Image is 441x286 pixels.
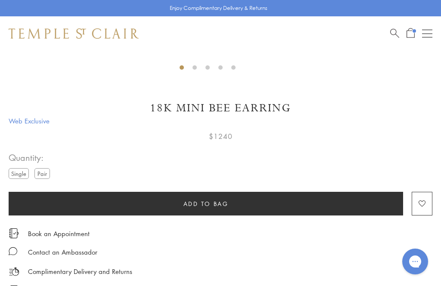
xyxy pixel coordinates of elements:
iframe: Gorgias live chat messenger [398,246,432,277]
a: Search [390,28,399,39]
button: Add to bag [9,192,403,215]
h1: 18K Mini Bee Earring [9,101,432,116]
span: $1240 [209,131,233,142]
span: Web Exclusive [9,116,432,126]
span: Quantity: [9,151,53,165]
a: Open Shopping Bag [407,28,415,39]
label: Single [9,168,29,179]
span: Add to bag [183,199,229,209]
img: icon_delivery.svg [9,266,19,277]
p: Enjoy Complimentary Delivery & Returns [170,4,267,12]
img: icon_appointment.svg [9,228,19,238]
a: Book an Appointment [28,229,90,238]
p: Complimentary Delivery and Returns [28,266,132,277]
img: Temple St. Clair [9,28,139,39]
label: Pair [34,168,50,179]
button: Open navigation [422,28,432,39]
img: MessageIcon-01_2.svg [9,247,17,255]
div: Contact an Ambassador [28,247,97,258]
